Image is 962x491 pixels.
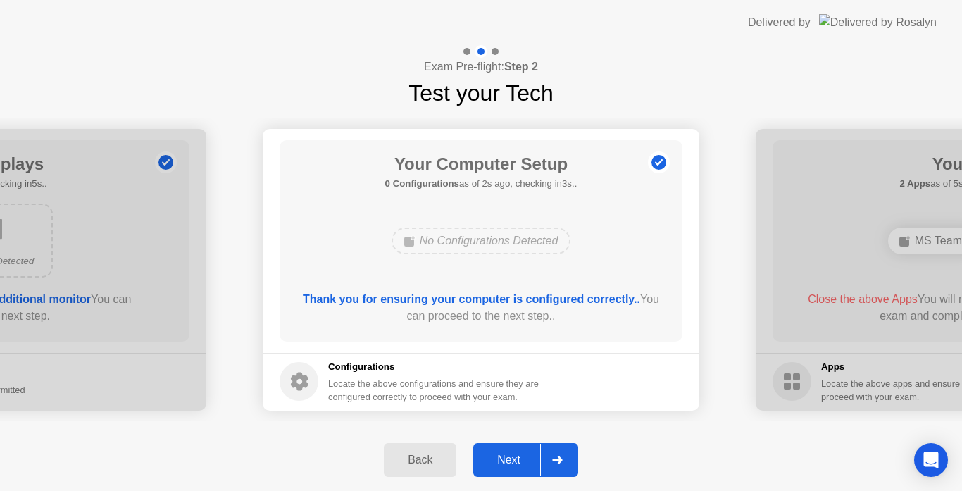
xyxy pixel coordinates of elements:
img: Delivered by Rosalyn [819,14,937,30]
h5: as of 2s ago, checking in3s.. [385,177,577,191]
b: Thank you for ensuring your computer is configured correctly.. [303,293,640,305]
div: You can proceed to the next step.. [300,291,663,325]
button: Back [384,443,456,477]
h1: Your Computer Setup [385,151,577,177]
b: Step 2 [504,61,538,73]
button: Next [473,443,578,477]
div: Delivered by [748,14,811,31]
div: Locate the above configurations and ensure they are configured correctly to proceed with your exam. [328,377,542,404]
div: No Configurations Detected [392,228,571,254]
b: 0 Configurations [385,178,459,189]
div: Next [477,454,540,466]
h1: Test your Tech [408,76,554,110]
div: Open Intercom Messenger [914,443,948,477]
div: Back [388,454,452,466]
h5: Configurations [328,360,542,374]
h4: Exam Pre-flight: [424,58,538,75]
